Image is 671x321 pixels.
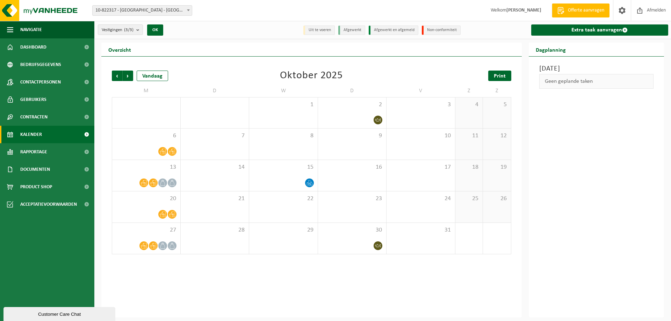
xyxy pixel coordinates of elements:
[486,163,507,171] span: 19
[459,132,479,140] span: 11
[322,226,383,234] span: 30
[322,163,383,171] span: 16
[390,132,452,140] span: 10
[455,85,483,97] td: Z
[20,178,52,196] span: Product Shop
[184,226,246,234] span: 28
[116,195,177,203] span: 20
[531,24,669,36] a: Extra taak aanvragen
[494,73,506,79] span: Print
[112,71,122,81] span: Vorige
[387,85,455,97] td: V
[253,195,314,203] span: 22
[322,132,383,140] span: 9
[116,163,177,171] span: 13
[552,3,609,17] a: Offerte aanvragen
[116,132,177,140] span: 6
[92,5,192,16] span: 10-822317 - HUIS VALLAEY - LICHTERVELDE
[20,126,42,143] span: Kalender
[390,195,452,203] span: 24
[539,64,654,74] h3: [DATE]
[539,74,654,89] div: Geen geplande taken
[20,56,61,73] span: Bedrijfsgegevens
[483,85,511,97] td: Z
[3,306,117,321] iframe: chat widget
[93,6,192,15] span: 10-822317 - HUIS VALLAEY - LICHTERVELDE
[459,195,479,203] span: 25
[459,101,479,109] span: 4
[137,71,168,81] div: Vandaag
[322,195,383,203] span: 23
[20,91,46,108] span: Gebruikers
[20,73,61,91] span: Contactpersonen
[20,143,47,161] span: Rapportage
[303,25,335,35] li: Uit te voeren
[322,101,383,109] span: 2
[422,25,461,35] li: Non-conformiteit
[184,195,246,203] span: 21
[566,7,606,14] span: Offerte aanvragen
[123,71,133,81] span: Volgende
[20,21,42,38] span: Navigatie
[20,196,77,213] span: Acceptatievoorwaarden
[102,25,134,35] span: Vestigingen
[20,161,50,178] span: Documenten
[390,226,452,234] span: 31
[112,85,181,97] td: M
[369,25,418,35] li: Afgewerkt en afgemeld
[390,163,452,171] span: 17
[116,226,177,234] span: 27
[98,24,143,35] button: Vestigingen(3/3)
[20,108,48,126] span: Contracten
[488,71,511,81] a: Print
[147,24,163,36] button: OK
[459,163,479,171] span: 18
[390,101,452,109] span: 3
[253,132,314,140] span: 8
[529,43,573,56] h2: Dagplanning
[280,71,343,81] div: Oktober 2025
[253,226,314,234] span: 29
[486,132,507,140] span: 12
[318,85,387,97] td: D
[124,28,134,32] count: (3/3)
[253,163,314,171] span: 15
[486,195,507,203] span: 26
[181,85,250,97] td: D
[253,101,314,109] span: 1
[101,43,138,56] h2: Overzicht
[506,8,541,13] strong: [PERSON_NAME]
[184,163,246,171] span: 14
[184,132,246,140] span: 7
[20,38,46,56] span: Dashboard
[249,85,318,97] td: W
[486,101,507,109] span: 5
[338,25,365,35] li: Afgewerkt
